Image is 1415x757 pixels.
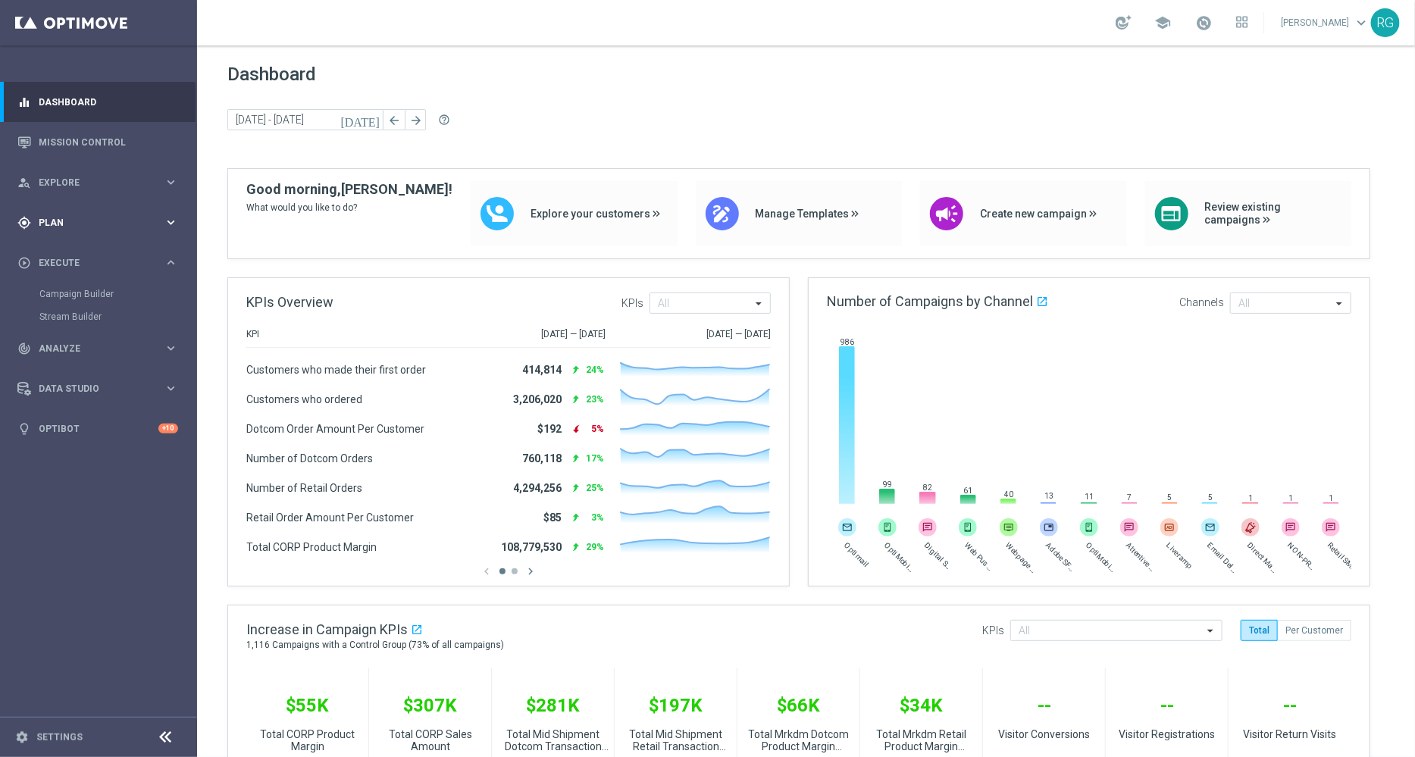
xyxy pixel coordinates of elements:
[39,384,164,393] span: Data Studio
[1353,14,1370,31] span: keyboard_arrow_down
[164,341,178,355] i: keyboard_arrow_right
[158,424,178,433] div: +10
[17,95,31,109] i: equalizer
[39,283,196,305] div: Campaign Builder
[164,255,178,270] i: keyboard_arrow_right
[17,216,31,230] i: gps_fixed
[17,82,178,122] div: Dashboard
[39,288,158,300] a: Campaign Builder
[17,422,31,436] i: lightbulb
[17,216,164,230] div: Plan
[17,136,179,149] button: Mission Control
[17,382,164,396] div: Data Studio
[17,256,31,270] i: play_circle_outline
[39,82,178,122] a: Dashboard
[17,343,179,355] button: track_changes Analyze keyboard_arrow_right
[39,178,164,187] span: Explore
[17,176,164,189] div: Explore
[17,256,164,270] div: Execute
[17,383,179,395] button: Data Studio keyboard_arrow_right
[1371,8,1400,37] div: RG
[17,176,31,189] i: person_search
[39,258,164,267] span: Execute
[39,408,158,449] a: Optibot
[17,423,179,435] button: lightbulb Optibot +10
[39,311,158,323] a: Stream Builder
[164,215,178,230] i: keyboard_arrow_right
[17,342,164,355] div: Analyze
[1279,11,1371,34] a: [PERSON_NAME]keyboard_arrow_down
[36,733,83,742] a: Settings
[17,122,178,162] div: Mission Control
[39,305,196,328] div: Stream Builder
[1154,14,1171,31] span: school
[17,257,179,269] button: play_circle_outline Execute keyboard_arrow_right
[39,344,164,353] span: Analyze
[39,122,178,162] a: Mission Control
[17,342,31,355] i: track_changes
[39,218,164,227] span: Plan
[17,408,178,449] div: Optibot
[164,381,178,396] i: keyboard_arrow_right
[164,175,178,189] i: keyboard_arrow_right
[15,730,29,744] i: settings
[17,96,179,108] button: equalizer Dashboard
[17,217,179,229] button: gps_fixed Plan keyboard_arrow_right
[17,177,179,189] button: person_search Explore keyboard_arrow_right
